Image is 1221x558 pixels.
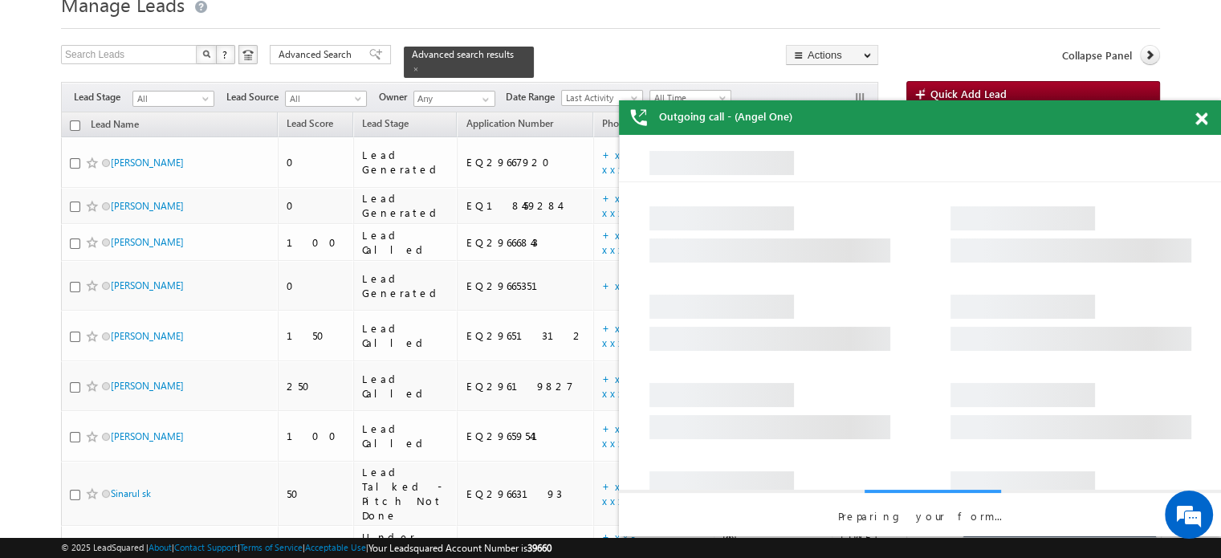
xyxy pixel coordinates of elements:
[111,380,184,392] a: [PERSON_NAME]
[287,235,346,250] div: 100
[111,487,151,499] a: Sinarul sk
[216,45,235,64] button: ?
[466,487,586,501] div: EQ29663193
[111,430,184,442] a: [PERSON_NAME]
[362,465,450,523] div: Lead Talked - Pitch Not Done
[379,90,413,104] span: Owner
[466,379,586,393] div: EQ29619827
[602,117,667,129] span: Phone Number
[83,116,147,136] a: Lead Name
[594,115,675,136] a: Phone Number
[61,540,551,556] span: © 2025 LeadSquared | | | | |
[466,155,586,169] div: EQ29667920
[285,91,367,107] a: All
[602,279,702,292] a: +xx-xxxxxxxx44
[286,92,362,106] span: All
[527,542,551,554] span: 39660
[362,148,450,177] div: Lead Generated
[263,8,302,47] div: Minimize live chat window
[649,90,731,106] a: All Time
[240,542,303,552] a: Terms of Service
[930,87,1007,100] span: Quick Add Lead
[561,90,643,106] a: Last Activity
[305,542,366,552] a: Acceptable Use
[111,157,184,169] a: [PERSON_NAME]
[659,109,792,124] span: Outgoing call - (Angel One)
[368,542,551,554] span: Your Leadsquared Account Number is
[562,91,638,105] span: Last Activity
[602,191,681,219] a: +xx-xxxxxxxx39
[602,228,682,256] a: +xx-xxxxxxxx26
[466,429,586,443] div: EQ29659541
[287,379,346,393] div: 250
[287,328,346,343] div: 150
[111,279,184,291] a: [PERSON_NAME]
[1062,48,1132,63] span: Collapse Panel
[111,200,184,212] a: [PERSON_NAME]
[287,429,346,443] div: 100
[362,321,450,350] div: Lead Called
[226,90,285,104] span: Lead Source
[602,530,677,558] a: +xx-xxxxxxxx53
[458,115,560,136] a: Application Number
[279,115,341,136] a: Lead Score
[27,84,67,105] img: d_60004797649_company_0_60004797649
[362,422,450,450] div: Lead Called
[279,47,356,62] span: Advanced Search
[111,236,184,248] a: [PERSON_NAME]
[21,149,293,423] textarea: Type your message and hit 'Enter'
[466,117,552,129] span: Application Number
[786,45,878,65] button: Actions
[132,91,214,107] a: All
[362,117,409,129] span: Lead Stage
[202,50,210,58] img: Search
[412,48,514,60] span: Advanced search results
[466,328,586,343] div: EQ29651312
[70,120,80,131] input: Check all records
[602,479,692,507] a: +xx-xxxxxxxx90
[362,372,450,401] div: Lead Called
[287,537,346,552] div: 150
[83,84,270,105] div: Chat with us now
[133,92,210,106] span: All
[287,279,346,293] div: 0
[354,115,417,136] a: Lead Stage
[74,90,132,104] span: Lead Stage
[474,92,494,108] a: Show All Items
[218,437,291,458] em: Start Chat
[287,487,346,501] div: 50
[466,235,586,250] div: EQ29666843
[362,191,450,220] div: Lead Generated
[149,542,172,552] a: About
[362,228,450,257] div: Lead Called
[413,91,495,107] input: Type to Search
[602,372,678,400] a: +xx-xxxxxxxx57
[111,330,184,342] a: [PERSON_NAME]
[287,198,346,213] div: 0
[222,47,230,61] span: ?
[650,91,726,105] span: All Time
[287,117,333,129] span: Lead Score
[602,321,703,349] a: +xx-xxxxxxxx21
[174,542,238,552] a: Contact Support
[466,537,586,552] div: EQ29661935
[466,279,586,293] div: EQ29665351
[602,148,692,176] a: +xx-xxxxxxxx09
[287,155,346,169] div: 0
[506,90,561,104] span: Date Range
[362,271,450,300] div: Lead Generated
[466,198,586,213] div: EQ18459284
[602,422,686,450] a: +xx-xxxxxxxx29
